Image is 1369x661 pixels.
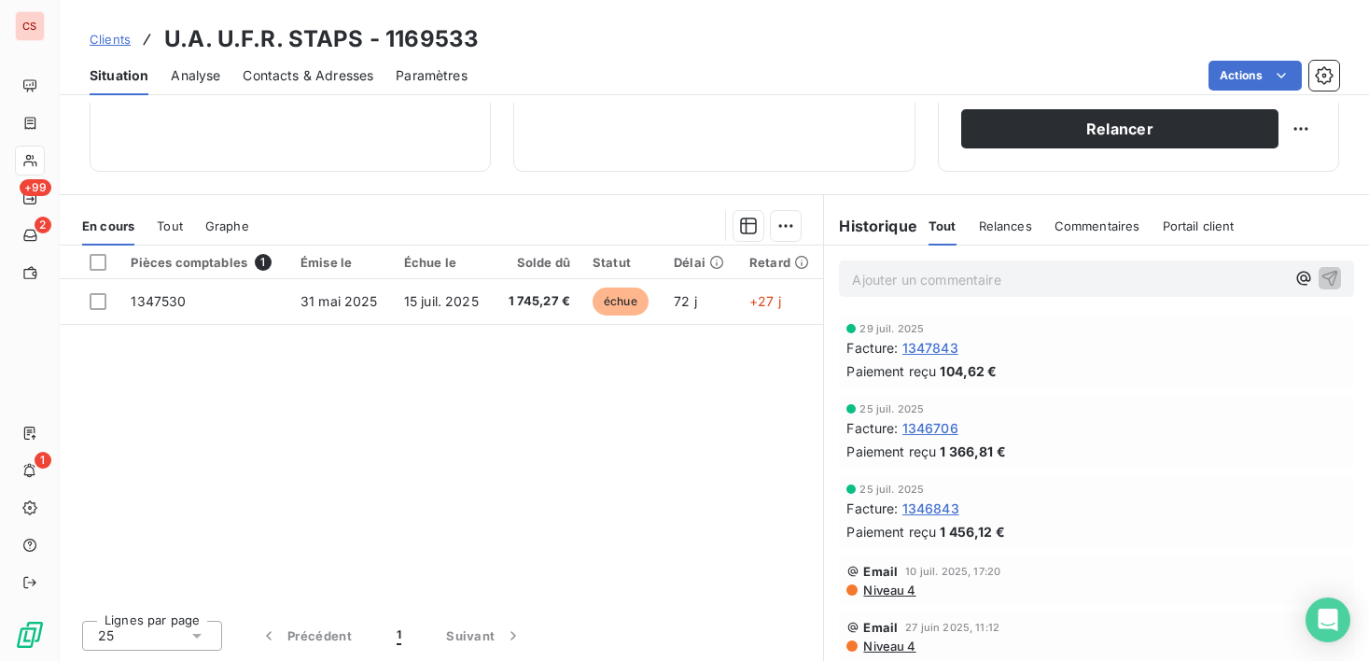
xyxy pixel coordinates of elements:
span: Contacts & Adresses [243,66,373,85]
span: Situation [90,66,148,85]
button: Actions [1208,61,1302,91]
span: 1347843 [902,338,958,358]
span: 29 juil. 2025 [859,323,924,334]
span: Paiement reçu [846,522,936,541]
span: 104,62 € [940,361,997,381]
span: 1 [255,254,272,271]
span: 72 j [674,293,697,309]
div: Émise le [300,255,382,270]
span: 1 [397,626,401,645]
span: Paramètres [396,66,468,85]
span: 1346706 [902,418,958,438]
span: 1347530 [131,293,186,309]
span: 1 366,81 € [940,442,1006,461]
span: 27 juin 2025, 11:12 [905,622,999,633]
div: CS [15,11,45,41]
span: 1 [35,452,51,469]
span: 1 456,12 € [940,522,1005,541]
span: 1346843 [902,499,959,518]
span: 15 juil. 2025 [404,293,479,309]
span: 31 mai 2025 [300,293,378,309]
span: Paiement reçu [846,442,936,461]
span: Facture : [846,418,898,438]
div: Solde dû [505,255,570,270]
span: 1 745,27 € [505,292,570,311]
div: Délai [674,255,727,270]
img: Logo LeanPay [15,620,45,650]
span: Niveau 4 [861,639,915,654]
span: 25 juil. 2025 [859,484,924,495]
div: Échue le [404,255,482,270]
span: +99 [20,179,51,196]
span: Relances [979,218,1032,233]
span: Tout [929,218,957,233]
div: Open Intercom Messenger [1306,598,1350,642]
a: +99 [15,183,44,213]
span: Portail client [1163,218,1235,233]
span: Niveau 4 [861,583,915,598]
span: Tout [157,218,183,233]
span: En cours [82,218,134,233]
div: Statut [593,255,651,270]
button: Précédent [237,616,374,655]
div: Retard [749,255,812,270]
span: échue [593,288,649,316]
button: Relancer [961,109,1278,148]
span: Email [863,620,898,635]
span: 25 juil. 2025 [859,403,924,415]
span: Commentaires [1055,218,1140,233]
span: +27 j [749,293,781,309]
span: Facture : [846,499,898,518]
button: Suivant [424,616,545,655]
button: 1 [374,616,424,655]
span: 25 [98,626,114,645]
h3: U.A. U.F.R. STAPS - 1169533 [164,22,479,56]
a: Clients [90,30,131,49]
span: 2 [35,217,51,233]
span: Paiement reçu [846,361,936,381]
span: 10 juil. 2025, 17:20 [905,566,1000,577]
span: Graphe [205,218,249,233]
span: Email [863,564,898,579]
a: 2 [15,220,44,250]
h6: Historique [824,215,917,237]
span: Clients [90,32,131,47]
span: Facture : [846,338,898,358]
div: Pièces comptables [131,254,278,271]
span: Analyse [171,66,220,85]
